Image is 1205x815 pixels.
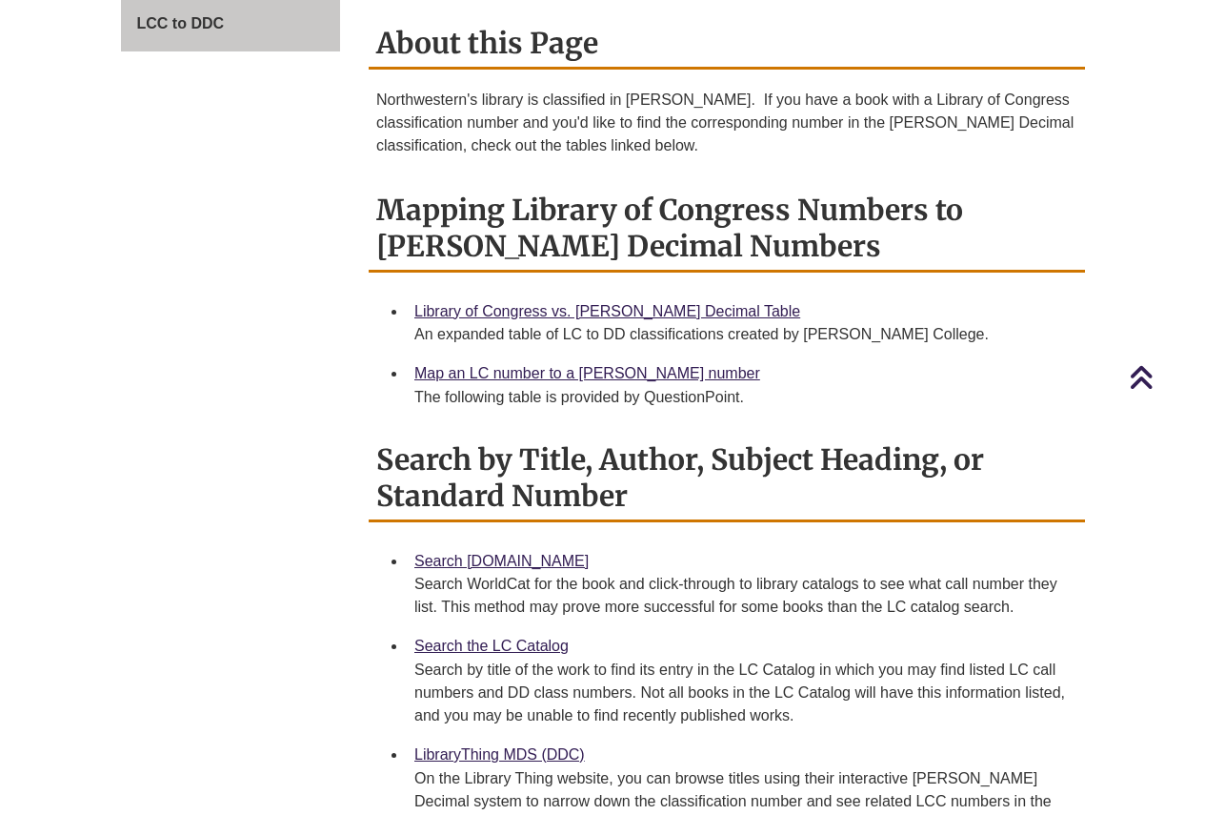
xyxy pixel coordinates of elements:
[414,638,569,654] a: Search the LC Catalog
[414,365,760,381] a: Map an LC number to a [PERSON_NAME] number
[137,15,225,31] span: LCC to DDC
[414,746,585,763] a: LibraryThing MDS (DDC)
[414,303,800,319] a: Library of Congress vs. [PERSON_NAME] Decimal Table
[414,386,1070,409] div: The following table is provided by QuestionPoint.
[414,553,589,569] a: Search [DOMAIN_NAME]
[376,89,1077,157] p: Northwestern's library is classified in [PERSON_NAME]. If you have a book with a Library of Congr...
[414,573,1070,619] div: Search WorldCat for the book and click-through to library catalogs to see what call number they l...
[369,436,1085,522] h2: Search by Title, Author, Subject Heading, or Standard Number
[414,323,1070,346] div: An expanded table of LC to DD classifications created by [PERSON_NAME] College.
[414,659,1070,727] div: Search by title of the work to find its entry in the LC Catalog in which you may find listed LC c...
[369,19,1085,70] h2: About this Page
[1129,364,1200,390] a: Back to Top
[369,186,1085,273] h2: Mapping Library of Congress Numbers to [PERSON_NAME] Decimal Numbers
